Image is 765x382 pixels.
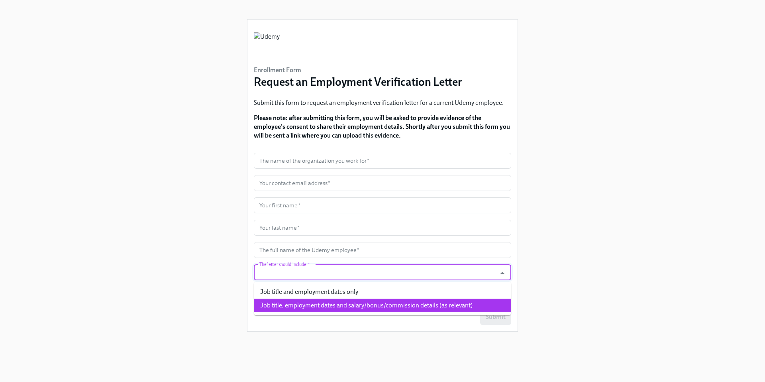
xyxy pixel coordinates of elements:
[254,32,280,56] img: Udemy
[254,299,511,312] li: Job title, employment dates and salary/bonus/commission details (as relevant)
[254,98,511,107] p: Submit this form to request an employment verification letter for a current Udemy employee.
[496,267,508,279] button: Close
[254,75,462,89] h3: Request an Employment Verification Letter
[254,285,511,299] li: Job title and employment dates only
[254,114,510,139] strong: Please note: after submitting this form, you will be asked to provide evidence of the employee's ...
[254,66,462,75] h6: Enrollment Form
